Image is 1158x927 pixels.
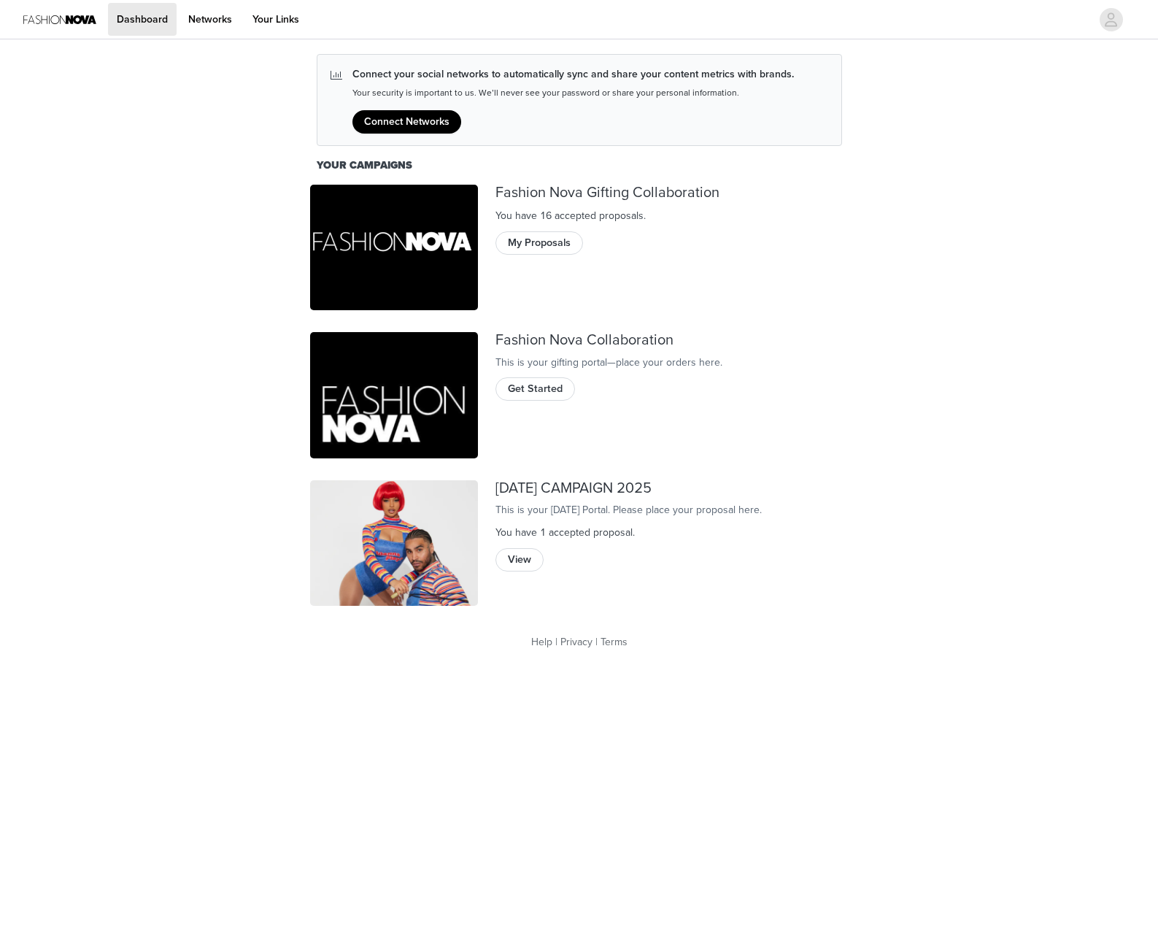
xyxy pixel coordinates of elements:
[310,185,478,311] img: Fashion Nova
[310,332,478,458] img: Fashion Nova
[495,355,849,370] div: This is your gifting portal—place your orders here.
[244,3,308,36] a: Your Links
[180,3,241,36] a: Networks
[310,480,478,607] img: Fashion Nova
[595,636,598,648] span: |
[495,377,575,401] button: Get Started
[495,548,544,572] button: View
[352,66,794,82] p: Connect your social networks to automatically sync and share your content metrics with brands.
[495,502,849,518] div: This is your [DATE] Portal. Please place your proposal here.
[108,3,177,36] a: Dashboard
[555,636,557,648] span: |
[495,209,646,222] span: You have 16 accepted proposal .
[601,636,628,648] a: Terms
[495,480,849,497] div: [DATE] CAMPAIGN 2025
[638,209,644,222] span: s
[495,549,544,561] a: View
[495,231,583,255] button: My Proposals
[352,110,461,134] button: Connect Networks
[495,526,635,539] span: You have 1 accepted proposal .
[1104,8,1118,31] div: avatar
[317,158,842,174] div: Your Campaigns
[560,636,592,648] a: Privacy
[531,636,552,648] a: Help
[495,332,849,349] div: Fashion Nova Collaboration
[23,3,96,36] img: Fashion Nova Logo
[352,88,794,99] p: Your security is important to us. We’ll never see your password or share your personal information.
[495,185,849,201] div: Fashion Nova Gifting Collaboration
[508,381,563,397] span: Get Started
